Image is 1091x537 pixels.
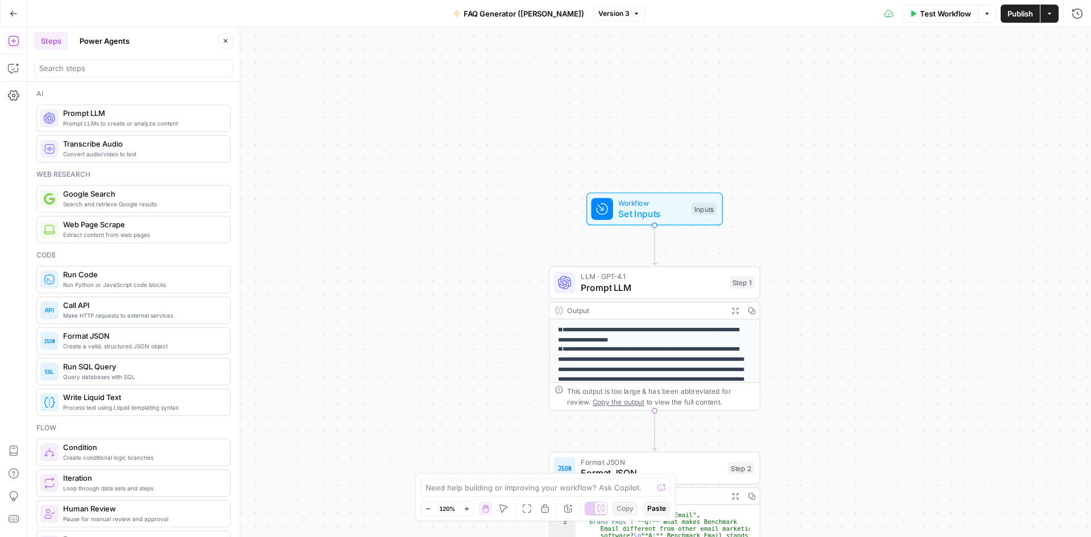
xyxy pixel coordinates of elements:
button: Test Workflow [902,5,978,23]
span: Iteration [63,472,221,484]
span: Search and retrieve Google results [63,199,221,209]
div: Inputs [692,203,717,215]
span: Loop through data sets and steps [63,484,221,493]
span: Transcribe Audio [63,138,221,149]
span: FAQ Generator ([PERSON_NAME]) [464,8,584,19]
span: Set Inputs [618,207,686,220]
span: Format JSON [581,456,723,467]
div: Flow [36,423,231,433]
div: Step 1 [730,277,754,289]
span: Version 3 [598,9,630,19]
span: Run SQL Query [63,361,221,372]
button: FAQ Generator ([PERSON_NAME]) [447,5,591,23]
button: Paste [643,501,671,516]
span: Run Python or JavaScript code blocks [63,280,221,289]
span: Format JSON [581,466,723,480]
span: Condition [63,442,221,453]
div: Output [567,305,723,316]
button: Steps [34,32,68,50]
span: Convert audio/video to text [63,149,221,159]
input: Search steps [39,63,228,74]
div: Web research [36,169,231,180]
button: Copy [612,501,638,516]
span: Format JSON [63,330,221,342]
span: Google Search [63,188,221,199]
span: Pause for manual review and approval [63,514,221,523]
div: Code [36,250,231,260]
span: Create conditional logic branches [63,453,221,462]
div: WorkflowSet InputsInputs [549,193,760,226]
span: Publish [1007,8,1033,19]
div: Step 2 [728,462,755,474]
g: Edge from start to step_1 [652,226,656,265]
g: Edge from step_1 to step_2 [652,411,656,451]
span: Web Page Scrape [63,219,221,230]
span: Prompt LLM [63,107,221,119]
button: Publish [1001,5,1040,23]
button: Power Agents [73,32,136,50]
span: LLM · GPT-4.1 [581,271,724,282]
div: Ai [36,89,231,99]
span: Make HTTP requests to external services [63,311,221,320]
div: This output is too large & has been abbreviated for review. to view the full content. [567,386,754,407]
span: Human Review [63,503,221,514]
span: Copy the output [593,398,644,406]
span: Query databases with SQL [63,372,221,381]
span: Call API [63,299,221,311]
span: Process text using Liquid templating syntax [63,403,221,412]
span: Extract content from web pages [63,230,221,239]
span: Prompt LLMs to create or analyze content [63,119,221,128]
span: Workflow [618,197,686,208]
button: Version 3 [593,6,645,21]
span: Run Code [63,269,221,280]
span: Paste [647,503,666,514]
span: Test Workflow [920,8,971,19]
span: 120% [439,504,455,513]
span: Write Liquid Text [63,392,221,403]
span: Copy [617,503,634,514]
span: Create a valid, structured JSON object [63,342,221,351]
span: Prompt LLM [581,281,724,294]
